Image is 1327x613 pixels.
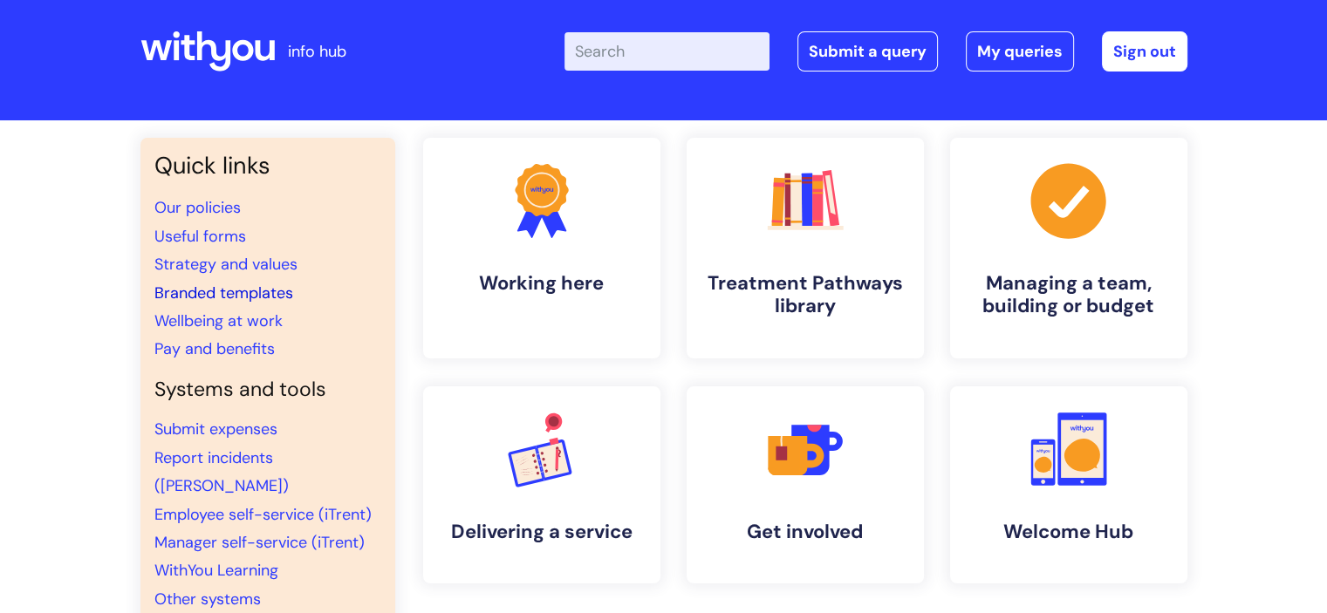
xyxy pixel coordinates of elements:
[154,338,275,359] a: Pay and benefits
[154,226,246,247] a: Useful forms
[154,419,277,439] a: Submit expenses
[154,152,381,180] h3: Quick links
[950,386,1187,583] a: Welcome Hub
[687,138,924,358] a: Treatment Pathways library
[154,589,261,610] a: Other systems
[288,37,346,65] p: info hub
[154,378,381,402] h4: Systems and tools
[701,272,910,318] h4: Treatment Pathways library
[966,31,1074,72] a: My queries
[437,521,646,543] h4: Delivering a service
[423,138,660,358] a: Working here
[154,560,278,581] a: WithYou Learning
[564,32,770,71] input: Search
[154,532,365,553] a: Manager self-service (iTrent)
[701,521,910,543] h4: Get involved
[154,197,241,218] a: Our policies
[154,447,289,496] a: Report incidents ([PERSON_NAME])
[964,521,1173,543] h4: Welcome Hub
[154,310,283,331] a: Wellbeing at work
[154,283,293,303] a: Branded templates
[423,386,660,583] a: Delivering a service
[687,386,924,583] a: Get involved
[154,254,298,275] a: Strategy and values
[564,31,1187,72] div: | -
[797,31,938,72] a: Submit a query
[964,272,1173,318] h4: Managing a team, building or budget
[950,138,1187,358] a: Managing a team, building or budget
[154,504,372,525] a: Employee self-service (iTrent)
[1102,31,1187,72] a: Sign out
[437,272,646,295] h4: Working here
